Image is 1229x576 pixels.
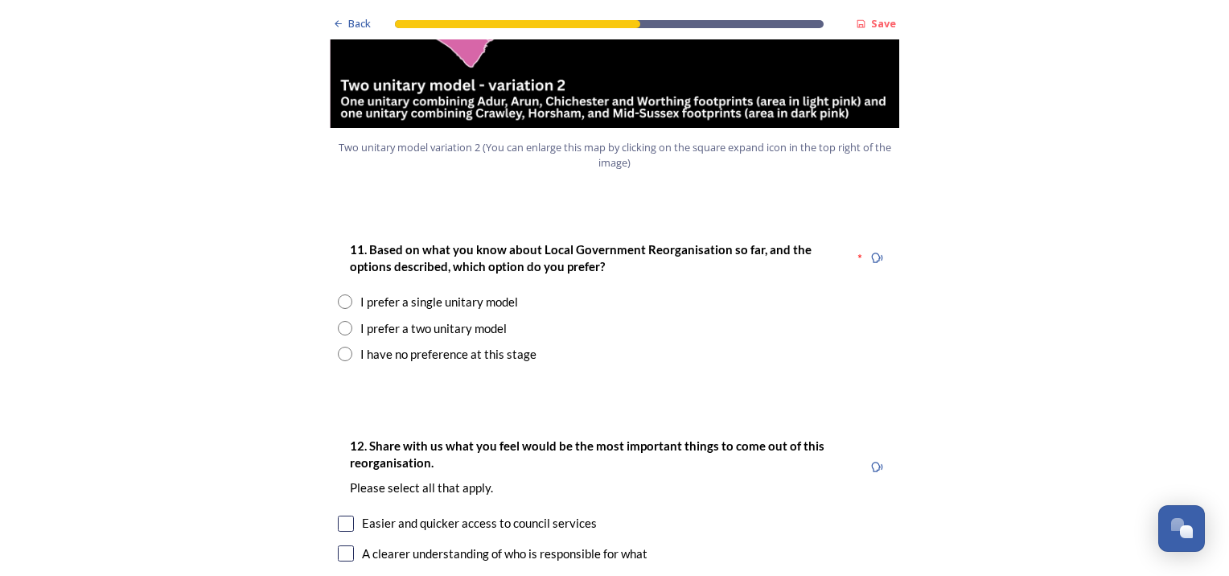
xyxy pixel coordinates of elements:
[337,140,892,171] span: Two unitary model variation 2 (You can enlarge this map by clicking on the square expand icon in ...
[871,16,896,31] strong: Save
[350,242,814,274] strong: 11. Based on what you know about Local Government Reorganisation so far, and the options describe...
[360,319,507,338] div: I prefer a two unitary model
[350,479,850,496] p: Please select all that apply.
[362,545,647,563] div: A clearer understanding of who is responsible for what
[350,438,827,470] strong: 12. Share with us what you feel would be the most important things to come out of this reorganisa...
[1158,505,1205,552] button: Open Chat
[348,16,371,31] span: Back
[360,345,536,364] div: I have no preference at this stage
[360,293,518,311] div: I prefer a single unitary model
[362,514,597,533] div: Easier and quicker access to council services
